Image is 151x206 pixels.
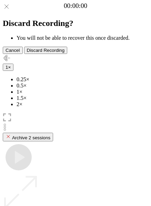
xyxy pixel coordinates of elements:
span: 1 [6,65,8,70]
li: 0.5× [17,83,148,89]
li: 2× [17,101,148,107]
a: 00:00:00 [64,2,87,10]
li: 0.25× [17,76,148,83]
button: Cancel [3,47,23,54]
div: Archive 2 sessions [6,134,50,140]
button: Archive 2 sessions [3,133,53,141]
button: 1× [3,64,13,71]
h2: Discard Recording? [3,19,148,28]
li: 1.5× [17,95,148,101]
button: Discard Recording [24,47,68,54]
li: You will not be able to recover this once discarded. [17,35,148,41]
li: 1× [17,89,148,95]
